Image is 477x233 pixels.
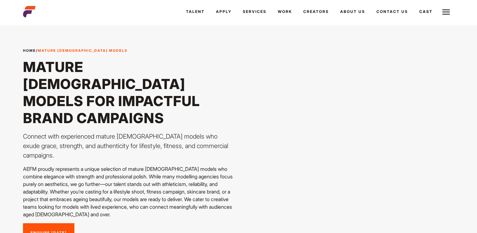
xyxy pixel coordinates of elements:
a: Home [23,48,36,53]
h1: Mature [DEMOGRAPHIC_DATA] Models for Impactful Brand Campaigns [23,58,235,127]
a: Creators [298,3,334,20]
a: Cast [414,3,438,20]
img: Burger icon [442,8,450,16]
a: Contact Us [371,3,414,20]
a: Apply [210,3,237,20]
a: Work [272,3,298,20]
img: cropped-aefm-brand-fav-22-square.png [23,5,36,18]
strong: Mature [DEMOGRAPHIC_DATA] Models [38,48,127,53]
a: Talent [180,3,210,20]
p: Connect with experienced mature [DEMOGRAPHIC_DATA] models who exude grace, strength, and authenti... [23,132,235,160]
p: AEFM proudly represents a unique selection of mature [DEMOGRAPHIC_DATA] models who combine elegan... [23,165,235,218]
a: About Us [334,3,371,20]
span: / [23,48,127,53]
a: Services [237,3,272,20]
